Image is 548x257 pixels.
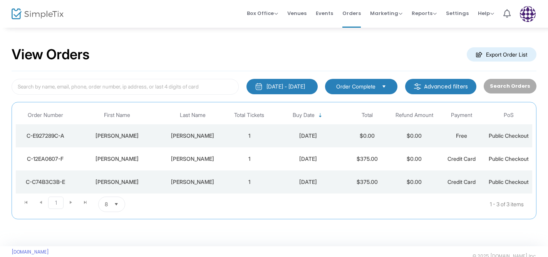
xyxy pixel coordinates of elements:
[344,124,390,147] td: $0.00
[246,79,318,94] button: [DATE] - [DATE]
[104,112,130,118] span: First Name
[18,155,73,163] div: C-12EA0607-F
[412,10,437,17] span: Reports
[391,147,438,170] td: $0.00
[478,10,494,17] span: Help
[12,46,90,63] h2: View Orders
[275,132,342,140] div: 8/25/2025
[344,106,390,124] th: Total
[111,197,122,212] button: Select
[226,147,273,170] td: 1
[275,155,342,163] div: 8/25/2025
[12,79,239,95] input: Search by name, email, phone, order number, ip address, or last 4 digits of card
[467,47,536,62] m-button: Export Order List
[405,79,476,94] m-button: Advanced filters
[317,112,323,118] span: Sortable
[16,106,532,194] div: Data table
[370,10,402,17] span: Marketing
[447,155,476,162] span: Credit Card
[336,83,375,90] span: Order Complete
[504,112,514,118] span: PoS
[247,10,278,17] span: Box Office
[489,155,529,162] span: Public Checkout
[293,112,315,118] span: Buy Date
[316,3,333,23] span: Events
[180,112,206,118] span: Last Name
[12,249,49,255] a: [DOMAIN_NAME]
[77,155,158,163] div: Rachel
[28,112,63,118] span: Order Number
[18,178,73,186] div: C-C74B3C3B-E
[489,132,529,139] span: Public Checkout
[162,155,224,163] div: Lieberman
[105,200,108,208] span: 8
[414,83,421,90] img: filter
[226,170,273,194] td: 1
[342,3,361,23] span: Orders
[379,82,389,91] button: Select
[287,3,307,23] span: Venues
[226,106,273,124] th: Total Tickets
[446,3,469,23] span: Settings
[391,124,438,147] td: $0.00
[391,106,438,124] th: Refund Amount
[162,178,224,186] div: Linton
[344,147,390,170] td: $375.00
[48,197,64,209] span: Page 1
[451,112,472,118] span: Payment
[162,132,224,140] div: Tyus
[489,179,529,185] span: Public Checkout
[18,132,73,140] div: C-E927289C-A
[202,197,524,212] kendo-pager-info: 1 - 3 of 3 items
[226,124,273,147] td: 1
[77,178,158,186] div: Kathleen
[77,132,158,140] div: Rebecca
[456,132,467,139] span: Free
[391,170,438,194] td: $0.00
[275,178,342,186] div: 8/25/2025
[447,179,476,185] span: Credit Card
[344,170,390,194] td: $375.00
[255,83,263,90] img: monthly
[266,83,305,90] div: [DATE] - [DATE]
